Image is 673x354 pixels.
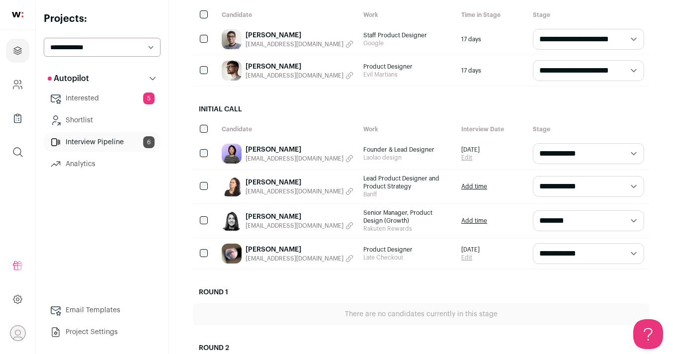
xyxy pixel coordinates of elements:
a: Shortlist [44,110,161,130]
img: 9aeff988efad7df141fbcecc4e5143a51ed0522606a44b258a428eaa5e5a5941.jpg [222,177,242,196]
h2: Projects: [44,12,161,26]
div: Candidate [217,6,358,24]
span: [EMAIL_ADDRESS][DOMAIN_NAME] [246,187,343,195]
a: [PERSON_NAME] [246,30,353,40]
div: Interview Date [456,120,528,138]
a: Analytics [44,154,161,174]
a: [PERSON_NAME] [246,212,353,222]
img: b7b20a9e677e2d4cdb336451e85794e65e846e46dcb202edc0e22cd49438b152 [222,244,242,264]
button: Autopilot [44,69,161,88]
a: Add time [461,182,487,190]
span: Evil Martians [363,71,451,79]
div: Candidate [217,120,358,138]
span: 6 [143,136,155,148]
a: [PERSON_NAME] [246,62,353,72]
img: 50b6d4a997a9801c82613c4f1e1f7bda5c2595ce7e86cde33ed5f89fc6c22b6f.jpg [222,29,242,49]
a: [PERSON_NAME] [246,245,353,255]
button: [EMAIL_ADDRESS][DOMAIN_NAME] [246,255,353,263]
span: [EMAIL_ADDRESS][DOMAIN_NAME] [246,155,343,163]
a: [PERSON_NAME] [246,145,353,155]
span: [DATE] [461,146,480,154]
img: e6fde85ba254a2825cb01271db5f707139e971d1c44ecf4fa7993339f413c679 [222,211,242,231]
a: Edit [461,254,480,262]
img: 3641299d339e753894393c6b8877b57935f39fc6fbb3dda68345d5209e1a73c5.jpg [222,61,242,81]
a: Interested5 [44,88,161,108]
span: Product Designer [363,63,451,71]
span: [EMAIL_ADDRESS][DOMAIN_NAME] [246,40,343,48]
span: Laolao design [363,154,451,162]
div: 17 days [456,55,528,86]
h2: Initial Call [193,98,649,120]
a: Add time [461,217,487,225]
a: [PERSON_NAME] [246,177,353,187]
div: Time in Stage [456,6,528,24]
p: Autopilot [48,73,89,85]
h2: Round 1 [193,281,649,303]
a: Company and ATS Settings [6,73,29,96]
div: There are no candidates currently in this stage [193,303,649,325]
a: Projects [6,39,29,63]
span: Google [363,39,451,47]
button: [EMAIL_ADDRESS][DOMAIN_NAME] [246,155,353,163]
iframe: Help Scout Beacon - Open [633,319,663,349]
button: [EMAIL_ADDRESS][DOMAIN_NAME] [246,187,353,195]
span: Late Checkout [363,254,451,262]
button: [EMAIL_ADDRESS][DOMAIN_NAME] [246,72,353,80]
span: Rakuten Rewards [363,225,451,233]
button: [EMAIL_ADDRESS][DOMAIN_NAME] [246,40,353,48]
div: 17 days [456,24,528,55]
span: [EMAIL_ADDRESS][DOMAIN_NAME] [246,255,343,263]
span: [EMAIL_ADDRESS][DOMAIN_NAME] [246,72,343,80]
div: Work [358,120,456,138]
img: e291c6bfa3e0c5837cddc4e21ea078813d8c7a060ef592cb882dc1fc0a9c57ff.jpg [222,144,242,164]
div: Stage [528,6,649,24]
a: Edit [461,154,480,162]
span: [DATE] [461,246,480,254]
span: Staff Product Designer [363,31,451,39]
span: [EMAIL_ADDRESS][DOMAIN_NAME] [246,222,343,230]
span: Product Designer [363,246,451,254]
span: Senior Manager, Product Design (Growth) [363,209,451,225]
span: 5 [143,92,155,104]
div: Work [358,6,456,24]
button: [EMAIL_ADDRESS][DOMAIN_NAME] [246,222,353,230]
span: Founder & Lead Designer [363,146,451,154]
div: Stage [528,120,649,138]
a: Interview Pipeline6 [44,132,161,152]
a: Company Lists [6,106,29,130]
span: Lead Product Designer and Product Strategy [363,175,451,190]
a: Email Templates [44,300,161,320]
button: Open dropdown [10,325,26,341]
a: Project Settings [44,322,161,342]
img: wellfound-shorthand-0d5821cbd27db2630d0214b213865d53afaa358527fdda9d0ea32b1df1b89c2c.svg [12,12,23,17]
span: Banff [363,190,451,198]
